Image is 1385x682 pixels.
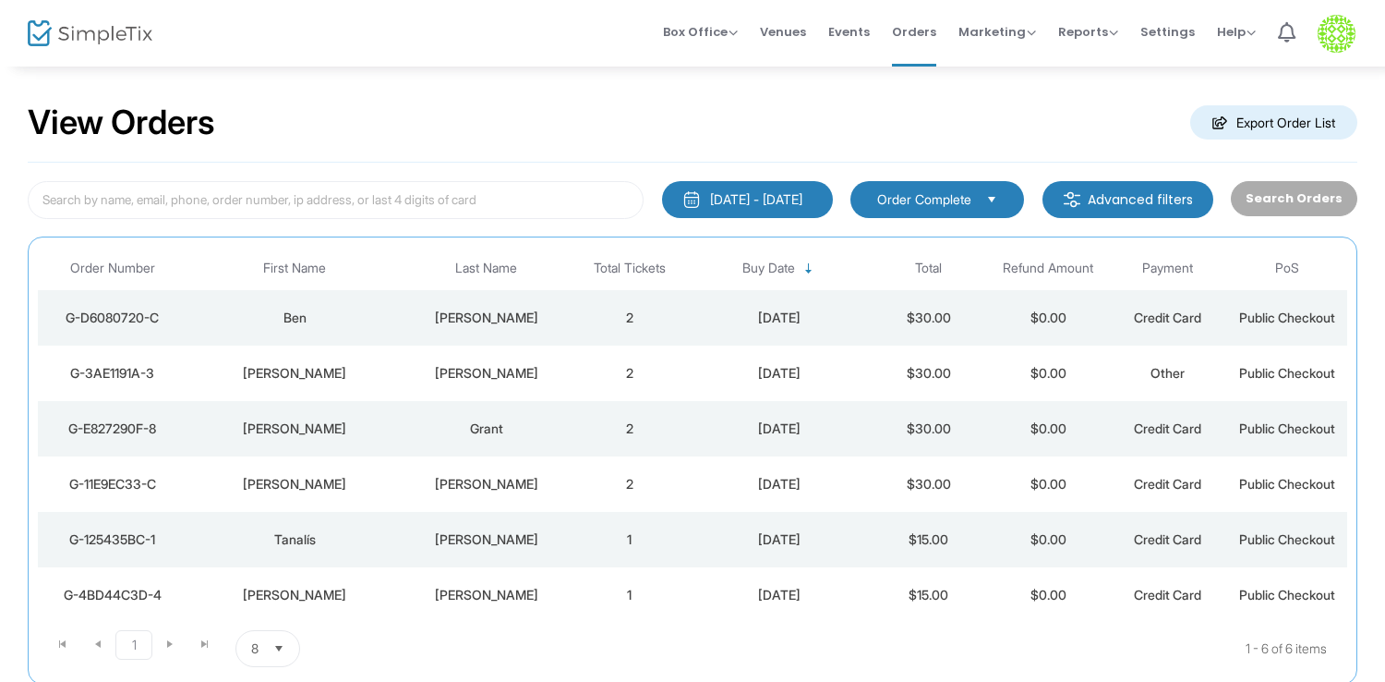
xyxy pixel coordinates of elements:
[1190,105,1357,140] m-button: Export Order List
[570,247,689,290] th: Total Tickets
[192,420,398,438] div: Andre
[407,420,565,438] div: Grant
[892,8,936,55] span: Orders
[42,475,183,493] div: G-11E9EC33-C
[988,457,1107,512] td: $0.00
[1134,476,1201,492] span: Credit Card
[42,420,183,438] div: G-E827290F-8
[1140,8,1195,55] span: Settings
[662,181,833,218] button: [DATE] - [DATE]
[988,346,1107,401] td: $0.00
[407,475,565,493] div: Baughman
[28,181,644,219] input: Search by name, email, phone, order number, ip address, or last 4 digits of card
[1239,476,1335,492] span: Public Checkout
[869,290,988,346] td: $30.00
[42,530,183,549] div: G-125435BC-1
[1217,23,1256,41] span: Help
[694,530,864,549] div: 8/11/2025
[760,8,806,55] span: Venues
[570,457,689,512] td: 2
[570,346,689,401] td: 2
[407,530,565,549] div: Padilla
[988,401,1107,457] td: $0.00
[192,475,398,493] div: Samson
[663,23,738,41] span: Box Office
[801,262,816,276] span: Sortable
[694,420,864,438] div: 8/18/2025
[828,8,870,55] span: Events
[694,309,864,327] div: 8/18/2025
[1134,587,1201,603] span: Credit Card
[1134,310,1201,325] span: Credit Card
[1150,365,1185,381] span: Other
[192,586,398,604] div: KariAnne
[42,309,183,327] div: G-D6080720-C
[1063,190,1081,209] img: filter
[742,261,795,276] span: Buy Date
[115,630,152,660] span: Page 1
[570,290,689,346] td: 2
[1058,23,1118,41] span: Reports
[988,512,1107,567] td: $0.00
[869,247,988,290] th: Total
[1239,587,1335,603] span: Public Checkout
[1239,310,1335,325] span: Public Checkout
[570,567,689,623] td: 1
[1275,261,1299,276] span: PoS
[407,364,565,383] div: Buckley
[570,401,689,457] td: 2
[28,103,215,143] h2: View Orders
[42,586,183,604] div: G-4BD44C3D-4
[192,309,398,327] div: Ben
[869,346,988,401] td: $30.00
[1239,365,1335,381] span: Public Checkout
[694,364,864,383] div: 8/18/2025
[570,512,689,567] td: 1
[1142,261,1193,276] span: Payment
[877,190,971,209] span: Order Complete
[682,190,701,209] img: monthly
[988,290,1107,346] td: $0.00
[869,457,988,512] td: $30.00
[251,639,259,658] span: 8
[192,364,398,383] div: Jennifer
[958,23,1036,41] span: Marketing
[1134,420,1201,436] span: Credit Card
[1042,181,1213,218] m-button: Advanced filters
[694,475,864,493] div: 8/14/2025
[710,190,802,209] div: [DATE] - [DATE]
[979,189,1005,210] button: Select
[1239,531,1335,547] span: Public Checkout
[407,309,565,327] div: James
[266,631,292,666] button: Select
[42,364,183,383] div: G-3AE1191A-3
[263,261,326,276] span: First Name
[1239,420,1335,436] span: Public Checkout
[38,247,1347,623] div: Data table
[988,567,1107,623] td: $0.00
[694,586,864,604] div: 8/10/2025
[869,512,988,567] td: $15.00
[192,530,398,549] div: Tanalís
[988,247,1107,290] th: Refund Amount
[869,567,988,623] td: $15.00
[484,630,1327,667] kendo-pager-info: 1 - 6 of 6 items
[869,401,988,457] td: $30.00
[407,586,565,604] div: Kulig
[70,261,155,276] span: Order Number
[1134,531,1201,547] span: Credit Card
[455,261,517,276] span: Last Name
